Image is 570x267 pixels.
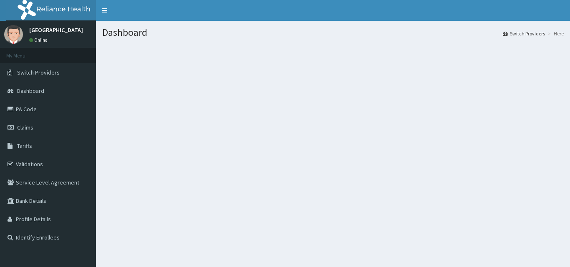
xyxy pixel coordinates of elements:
[546,30,564,37] li: Here
[29,37,49,43] a: Online
[17,87,44,95] span: Dashboard
[503,30,545,37] a: Switch Providers
[17,142,32,150] span: Tariffs
[4,25,23,44] img: User Image
[17,124,33,131] span: Claims
[29,27,83,33] p: [GEOGRAPHIC_DATA]
[17,69,60,76] span: Switch Providers
[102,27,564,38] h1: Dashboard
